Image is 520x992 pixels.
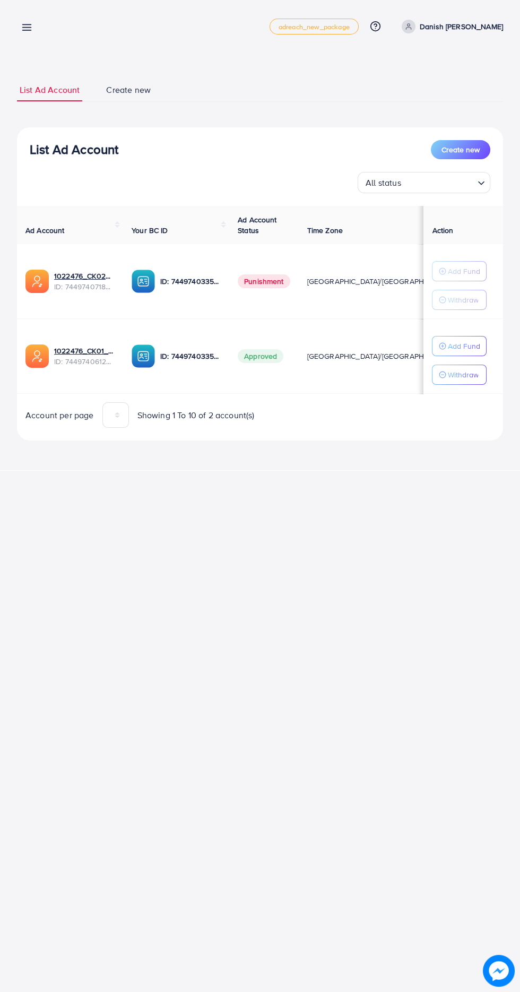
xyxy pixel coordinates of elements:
p: ID: 7449740335716761616 [160,275,221,288]
button: Create new [431,140,490,159]
button: Withdraw [432,365,487,385]
img: image [483,955,515,987]
span: Account per page [25,409,94,421]
h3: List Ad Account [30,142,118,157]
span: Time Zone [307,225,343,236]
p: Add Fund [447,340,480,352]
span: [GEOGRAPHIC_DATA]/[GEOGRAPHIC_DATA] [307,351,455,361]
a: Danish [PERSON_NAME] [397,20,503,33]
span: Your BC ID [132,225,168,236]
img: ic-ba-acc.ded83a64.svg [132,344,155,368]
span: [GEOGRAPHIC_DATA]/[GEOGRAPHIC_DATA] [307,276,455,287]
span: Create new [441,144,480,155]
span: adreach_new_package [279,23,350,30]
p: Withdraw [447,368,478,381]
p: Danish [PERSON_NAME] [420,20,503,33]
span: Ad Account [25,225,65,236]
div: <span class='underline'>1022476_CK02_1734527935209</span></br>7449740718454915089 [54,271,115,292]
span: ID: 7449740718454915089 [54,281,115,292]
span: Showing 1 To 10 of 2 account(s) [137,409,255,421]
button: Add Fund [432,336,487,356]
button: Withdraw [432,290,487,310]
span: List Ad Account [20,84,80,96]
div: <span class='underline'>1022476_CK01_1734527903320</span></br>7449740612842192912 [54,346,115,367]
a: adreach_new_package [270,19,359,34]
p: Add Fund [447,265,480,278]
a: 1022476_CK01_1734527903320 [54,346,115,356]
button: Add Fund [432,261,487,281]
input: Search for option [404,173,473,191]
img: ic-ads-acc.e4c84228.svg [25,270,49,293]
a: 1022476_CK02_1734527935209 [54,271,115,281]
img: ic-ads-acc.e4c84228.svg [25,344,49,368]
span: All status [363,175,403,191]
div: Search for option [358,172,490,193]
p: ID: 7449740335716761616 [160,350,221,363]
span: Create new [106,84,151,96]
span: Punishment [238,274,290,288]
span: Ad Account Status [238,214,277,236]
p: Withdraw [447,294,478,306]
img: ic-ba-acc.ded83a64.svg [132,270,155,293]
span: Action [432,225,453,236]
span: ID: 7449740612842192912 [54,356,115,367]
span: Approved [238,349,283,363]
